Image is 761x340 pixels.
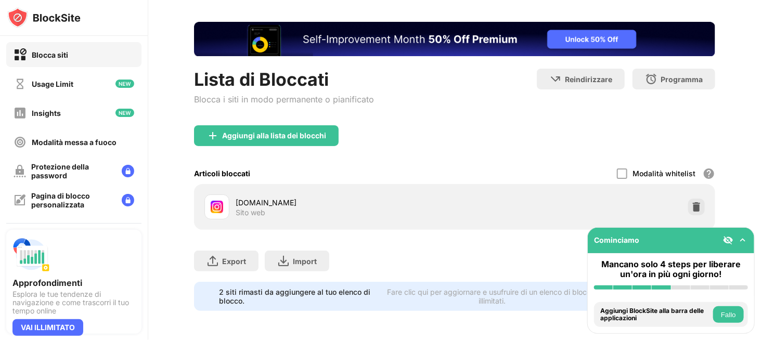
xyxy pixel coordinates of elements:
div: Pagina di blocco personalizzata [31,191,113,209]
img: block-on.svg [14,48,27,61]
img: new-icon.svg [115,80,134,88]
div: Modalità whitelist [633,169,695,178]
img: insights-off.svg [14,107,27,120]
img: push-insights.svg [12,236,50,273]
img: lock-menu.svg [122,194,134,206]
img: focus-off.svg [14,136,27,149]
img: customize-block-page-off.svg [14,194,26,206]
div: Export [222,257,246,266]
div: Mancano solo 4 steps per liberare un'ora in più ogni giorno! [594,259,748,279]
div: Aggiungi BlockSite alla barra delle applicazioni [600,307,711,322]
img: password-protection-off.svg [14,165,26,177]
div: Protezione della password [31,162,113,180]
img: new-icon.svg [115,109,134,117]
img: omni-setup-toggle.svg [738,235,748,245]
div: Blocca i siti in modo permanente o pianificato [194,94,374,104]
img: favicons [211,201,223,213]
img: logo-blocksite.svg [7,7,81,28]
div: Esplora le tue tendenze di navigazione e come trascorri il tuo tempo online [12,290,135,315]
button: Fallo [713,306,744,323]
div: Approfondimenti [12,278,135,288]
div: Cominciamo [594,236,639,244]
img: lock-menu.svg [122,165,134,177]
div: Usage Limit [32,80,73,88]
div: Articoli bloccati [194,169,250,178]
div: Reindirizzare [565,75,612,84]
img: eye-not-visible.svg [723,235,733,245]
div: Modalità messa a fuoco [32,138,117,147]
img: time-usage-off.svg [14,77,27,90]
iframe: Banner [194,22,715,56]
div: Lista di Bloccati [194,69,374,90]
div: Sito web [236,208,265,217]
div: Import [293,257,317,266]
div: Programma [661,75,703,84]
div: Insights [32,109,61,117]
div: VAI ILLIMITATO [12,319,83,336]
div: [DOMAIN_NAME] [236,197,455,208]
div: Blocca siti [32,50,68,59]
div: Aggiungi alla lista dei blocchi [222,132,326,140]
div: Fare clic qui per aggiornare e usufruire di un elenco di blocchi illimitati. [385,287,599,305]
div: 2 siti rimasti da aggiungere al tuo elenco di blocco. [219,287,379,305]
